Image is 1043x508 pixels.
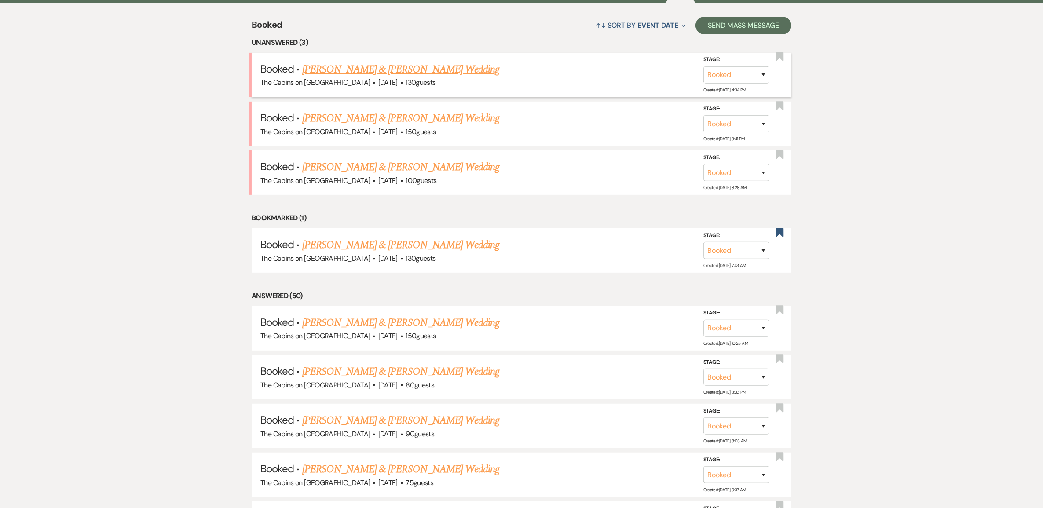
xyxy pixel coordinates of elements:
span: Created: [DATE] 4:34 PM [703,87,746,93]
span: 130 guests [406,254,435,263]
span: The Cabins on [GEOGRAPHIC_DATA] [260,127,370,136]
a: [PERSON_NAME] & [PERSON_NAME] Wedding [302,413,499,428]
span: 130 guests [406,78,435,87]
span: Booked [260,111,294,124]
span: Event Date [637,21,678,30]
label: Stage: [703,308,769,318]
a: [PERSON_NAME] & [PERSON_NAME] Wedding [302,364,499,380]
span: The Cabins on [GEOGRAPHIC_DATA] [260,478,370,487]
span: Booked [260,160,294,173]
span: Booked [260,62,294,76]
span: [DATE] [378,429,398,439]
span: The Cabins on [GEOGRAPHIC_DATA] [260,78,370,87]
a: [PERSON_NAME] & [PERSON_NAME] Wedding [302,159,499,175]
span: 150 guests [406,127,436,136]
label: Stage: [703,230,769,240]
span: The Cabins on [GEOGRAPHIC_DATA] [260,176,370,185]
span: Created: [DATE] 9:37 AM [703,487,746,493]
span: ↑↓ [596,21,606,30]
span: Created: [DATE] 3:33 PM [703,389,746,395]
span: Booked [252,18,282,37]
a: [PERSON_NAME] & [PERSON_NAME] Wedding [302,237,499,253]
span: [DATE] [378,380,398,390]
span: 75 guests [406,478,433,487]
a: [PERSON_NAME] & [PERSON_NAME] Wedding [302,315,499,331]
span: 80 guests [406,380,434,390]
span: Booked [260,315,294,329]
span: Created: [DATE] 8:28 AM [703,185,747,190]
li: Bookmarked (1) [252,212,791,224]
a: [PERSON_NAME] & [PERSON_NAME] Wedding [302,62,499,77]
span: Created: [DATE] 8:03 AM [703,438,747,444]
span: The Cabins on [GEOGRAPHIC_DATA] [260,380,370,390]
label: Stage: [703,406,769,416]
span: [DATE] [378,127,398,136]
span: The Cabins on [GEOGRAPHIC_DATA] [260,254,370,263]
span: [DATE] [378,478,398,487]
label: Stage: [703,55,769,65]
span: Booked [260,462,294,475]
span: Booked [260,238,294,251]
span: 90 guests [406,429,434,439]
span: The Cabins on [GEOGRAPHIC_DATA] [260,331,370,340]
span: Booked [260,413,294,427]
span: 150 guests [406,331,436,340]
span: Created: [DATE] 7:43 AM [703,263,746,268]
span: Created: [DATE] 3:41 PM [703,136,745,142]
a: [PERSON_NAME] & [PERSON_NAME] Wedding [302,110,499,126]
button: Sort By Event Date [592,14,689,37]
li: Unanswered (3) [252,37,791,48]
span: [DATE] [378,176,398,185]
span: [DATE] [378,254,398,263]
label: Stage: [703,357,769,367]
label: Stage: [703,455,769,465]
span: Booked [260,364,294,378]
label: Stage: [703,153,769,163]
span: 100 guests [406,176,436,185]
li: Answered (50) [252,290,791,302]
span: [DATE] [378,78,398,87]
a: [PERSON_NAME] & [PERSON_NAME] Wedding [302,461,499,477]
span: Created: [DATE] 10:25 AM [703,340,748,346]
span: [DATE] [378,331,398,340]
label: Stage: [703,104,769,113]
span: The Cabins on [GEOGRAPHIC_DATA] [260,429,370,439]
button: Send Mass Message [695,17,791,34]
